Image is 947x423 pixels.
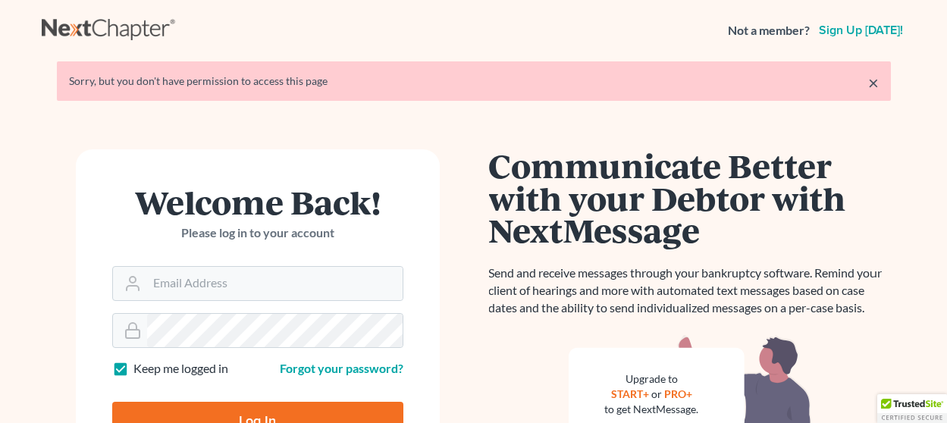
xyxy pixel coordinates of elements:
p: Please log in to your account [112,224,403,242]
strong: Not a member? [728,22,810,39]
div: Upgrade to [605,371,699,387]
input: Email Address [147,267,403,300]
a: Forgot your password? [280,361,403,375]
a: Sign up [DATE]! [816,24,906,36]
h1: Welcome Back! [112,186,403,218]
div: TrustedSite Certified [877,394,947,423]
a: × [868,74,879,92]
h1: Communicate Better with your Debtor with NextMessage [489,149,891,246]
p: Send and receive messages through your bankruptcy software. Remind your client of hearings and mo... [489,265,891,317]
a: PRO+ [664,387,692,400]
div: Sorry, but you don't have permission to access this page [69,74,879,89]
label: Keep me logged in [133,360,228,378]
span: or [651,387,662,400]
a: START+ [611,387,649,400]
div: to get NextMessage. [605,402,699,417]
